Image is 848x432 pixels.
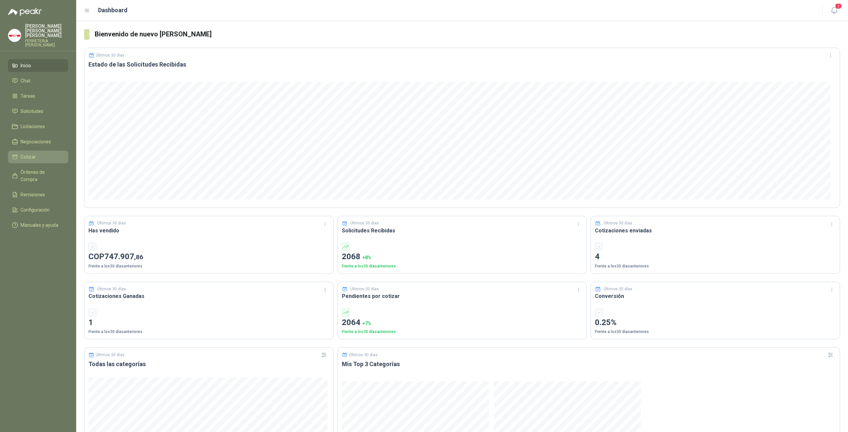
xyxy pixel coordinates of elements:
span: 747.907 [104,252,143,261]
p: Últimos 30 días [97,220,126,226]
span: Inicio [21,62,31,69]
p: Últimos 30 días [604,220,632,226]
p: Frente a los 30 días anteriores [342,263,583,269]
h3: Mis Top 3 Categorías [342,360,836,368]
img: Logo peakr [8,8,42,16]
span: + 8 % [362,255,371,260]
p: 1 [88,316,329,329]
div: - [595,309,603,316]
a: Licitaciones [8,120,68,133]
div: - [595,243,603,251]
span: + 7 % [362,321,371,326]
span: Negociaciones [21,138,51,145]
span: Configuración [21,206,50,214]
a: Tareas [8,90,68,102]
p: Últimos 30 días [97,286,126,292]
p: Últimos 30 días [604,286,632,292]
p: Últimos 30 días [96,53,125,58]
p: 2064 [342,316,583,329]
h3: Conversión [595,292,836,300]
span: Remisiones [21,191,45,198]
p: FERRETERIA [PERSON_NAME] [25,39,68,47]
p: Frente a los 30 días anteriores [342,329,583,335]
p: 0.25% [595,316,836,329]
a: Cotizar [8,151,68,163]
p: 2068 [342,251,583,263]
p: 4 [595,251,836,263]
p: Frente a los 30 días anteriores [88,329,329,335]
h1: Dashboard [98,6,128,15]
p: Últimos 30 días [350,220,379,226]
div: - [88,309,96,316]
h3: Has vendido [88,226,329,235]
p: Últimos 30 días [96,353,125,357]
a: Configuración [8,204,68,216]
h3: Cotizaciones Ganadas [88,292,329,300]
p: Frente a los 30 días anteriores [595,263,836,269]
h3: Todas las categorías [88,360,329,368]
h3: Bienvenido de nuevo [PERSON_NAME] [95,29,840,39]
span: Solicitudes [21,108,43,115]
span: Manuales y ayuda [21,221,58,229]
span: Tareas [21,92,35,100]
a: Inicio [8,59,68,72]
p: Últimos 30 días [350,286,379,292]
h3: Solicitudes Recibidas [342,226,583,235]
a: Negociaciones [8,135,68,148]
span: Cotizar [21,153,36,161]
a: Remisiones [8,188,68,201]
div: - [88,243,96,251]
a: Solicitudes [8,105,68,118]
p: COP [88,251,329,263]
p: Últimos 30 días [349,353,378,357]
a: Manuales y ayuda [8,219,68,231]
p: Frente a los 30 días anteriores [88,263,329,269]
span: ,86 [134,253,143,261]
a: Chat [8,74,68,87]
p: Frente a los 30 días anteriores [595,329,836,335]
img: Company Logo [8,29,21,42]
h3: Pendientes por cotizar [342,292,583,300]
h3: Estado de las Solicitudes Recibidas [88,61,836,69]
span: Órdenes de Compra [21,168,62,183]
h3: Cotizaciones enviadas [595,226,836,235]
button: 2 [828,5,840,17]
a: Órdenes de Compra [8,166,68,186]
span: Chat [21,77,30,84]
span: Licitaciones [21,123,45,130]
p: [PERSON_NAME] [PERSON_NAME] [PERSON_NAME] [25,24,68,38]
span: 2 [835,3,842,9]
